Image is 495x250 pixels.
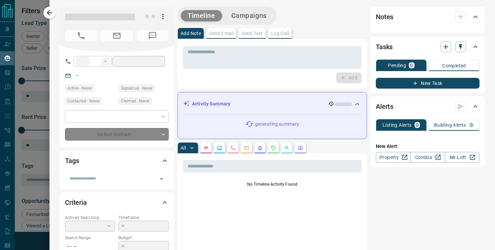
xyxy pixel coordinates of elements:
svg: Agent Actions [298,145,303,151]
button: Campaigns [225,10,273,21]
button: New Task [376,78,480,89]
svg: Emails [244,145,249,151]
svg: Listing Alerts [257,145,263,151]
p: Add Note [180,31,201,36]
div: Alerts [376,98,480,115]
button: Open [157,174,166,184]
p: Search Range: [65,235,115,241]
div: Activity Summary [183,98,361,110]
div: Criteria [65,194,169,211]
svg: Requests [271,145,276,151]
span: Contacted - Never [67,98,100,104]
h2: Tags [65,155,79,166]
a: Mr.Loft [445,152,480,163]
div: Notes [376,9,480,25]
span: Claimed - Never [121,98,150,104]
p: Timeframe: [119,215,169,221]
span: No Email [101,30,133,41]
p: Budget: [119,235,169,241]
a: Property [376,152,410,163]
p: 0 [416,123,419,127]
a: -- [76,73,78,78]
span: Active - Never [67,85,92,92]
button: Timeline [181,10,222,21]
span: No Number [65,30,97,41]
div: Do Not Contact [65,128,169,140]
p: generating summary [255,121,299,128]
p: Activity Summary [192,100,230,107]
p: Completed [442,63,466,68]
p: 0 [410,63,413,68]
svg: Calls [230,145,236,151]
h2: Criteria [65,197,87,208]
svg: Opportunities [284,145,290,151]
span: No Number [136,30,169,41]
p: No Timeline Activity Found [183,181,362,187]
span: Signed up - Never [121,85,153,92]
a: Condos [410,152,445,163]
h2: Tasks [376,41,393,52]
p: Listing Alerts [383,123,412,127]
h2: Alerts [376,101,393,112]
p: Actively Searching: [65,215,115,221]
p: 0 [470,123,473,127]
p: Building Alerts [434,123,466,127]
div: Tags [65,153,169,169]
svg: Notes [203,145,209,151]
p: Pending [388,63,406,68]
svg: Lead Browsing Activity [217,145,222,151]
p: New Alert: [376,143,480,150]
p: All [180,146,186,150]
h2: Notes [376,11,393,22]
div: Tasks [376,39,480,55]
